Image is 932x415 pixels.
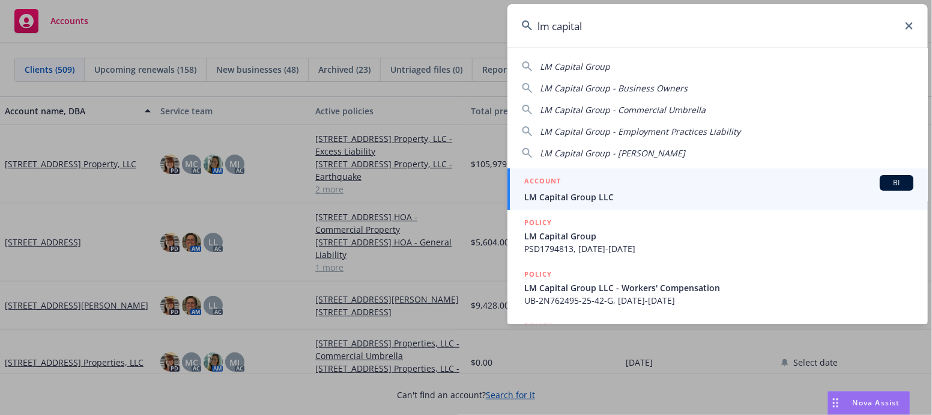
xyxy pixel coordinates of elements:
h5: POLICY [524,268,552,280]
span: Nova Assist [853,398,900,408]
h5: POLICY [524,217,552,229]
a: POLICYLM Capital GroupPSD1794813, [DATE]-[DATE] [507,210,928,262]
h5: ACCOUNT [524,175,561,189]
input: Search... [507,4,928,48]
a: POLICYLM Capital Group LLC - Workers' CompensationUB-2N762495-25-42-G, [DATE]-[DATE] [507,262,928,313]
a: POLICY [507,313,928,365]
h5: POLICY [524,320,552,332]
button: Nova Assist [828,391,910,415]
span: UB-2N762495-25-42-G, [DATE]-[DATE] [524,294,913,307]
span: LM Capital Group [524,230,913,242]
span: LM Capital Group - [PERSON_NAME] [540,147,685,159]
span: LM Capital Group [540,61,610,72]
span: BI [885,177,909,188]
span: LM Capital Group - Commercial Umbrella [540,104,706,115]
div: Drag to move [828,392,843,414]
span: LM Capital Group - Employment Practices Liability [540,126,740,137]
span: PSD1794813, [DATE]-[DATE] [524,242,913,255]
a: ACCOUNTBILM Capital Group LLC [507,168,928,210]
span: LM Capital Group LLC [524,191,913,203]
span: LM Capital Group LLC - Workers' Compensation [524,281,913,294]
span: LM Capital Group - Business Owners [540,82,688,94]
